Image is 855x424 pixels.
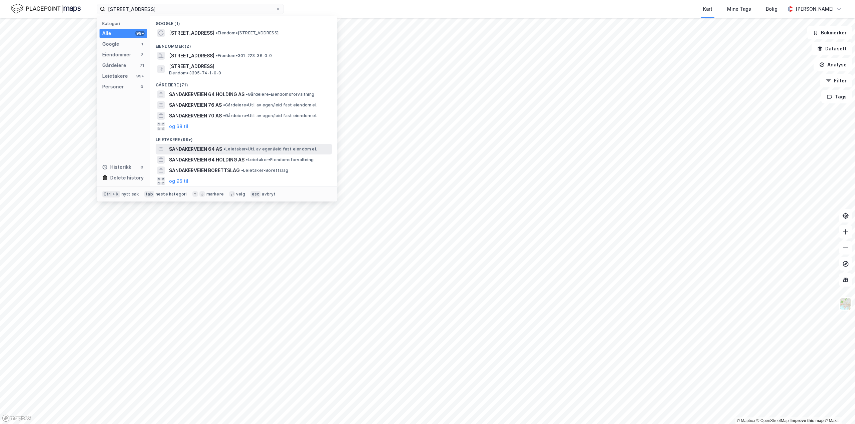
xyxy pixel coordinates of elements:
[150,132,337,144] div: Leietakere (99+)
[791,418,824,423] a: Improve this map
[102,83,124,91] div: Personer
[135,73,145,79] div: 99+
[262,191,276,197] div: avbryt
[150,16,337,28] div: Google (1)
[216,53,218,58] span: •
[102,21,147,26] div: Kategori
[737,418,755,423] a: Mapbox
[169,122,188,130] button: og 68 til
[169,145,222,153] span: SANDAKERVEIEN 64 AS
[139,63,145,68] div: 71
[812,42,852,55] button: Datasett
[169,177,188,185] button: og 96 til
[839,298,852,310] img: Z
[169,29,214,37] span: [STREET_ADDRESS]
[102,191,120,197] div: Ctrl + k
[223,102,317,108] span: Gårdeiere • Utl. av egen/leid fast eiendom el.
[144,191,154,197] div: tab
[766,5,778,13] div: Bolig
[223,146,225,151] span: •
[139,52,145,57] div: 2
[150,38,337,50] div: Eiendommer (2)
[169,70,221,76] span: Eiendom • 3305-74-1-0-0
[2,414,31,422] a: Mapbox homepage
[169,62,329,70] span: [STREET_ADDRESS]
[105,4,276,14] input: Søk på adresse, matrikkel, gårdeiere, leietakere eller personer
[102,29,111,37] div: Alle
[223,102,225,107] span: •
[139,84,145,89] div: 0
[206,191,224,197] div: markere
[216,53,272,58] span: Eiendom • 301-223-36-0-0
[150,77,337,89] div: Gårdeiere (71)
[822,392,855,424] iframe: Chat Widget
[102,61,126,69] div: Gårdeiere
[169,156,244,164] span: SANDAKERVEIEN 64 HOLDING AS
[102,163,131,171] div: Historikk
[169,101,222,109] span: SANDAKERVEIEN 76 AS
[241,168,243,173] span: •
[807,26,852,39] button: Bokmerker
[169,52,214,60] span: [STREET_ADDRESS]
[139,41,145,47] div: 1
[223,113,225,118] span: •
[102,40,119,48] div: Google
[216,30,279,36] span: Eiendom • [STREET_ADDRESS]
[246,157,248,162] span: •
[169,166,240,174] span: SANDAKERVEIEN BORETTSLAG
[241,168,288,173] span: Leietaker • Borettslag
[122,191,139,197] div: nytt søk
[246,157,314,162] span: Leietaker • Eiendomsforvaltning
[139,164,145,170] div: 0
[727,5,751,13] div: Mine Tags
[223,146,317,152] span: Leietaker • Utl. av egen/leid fast eiendom el.
[820,74,852,87] button: Filter
[246,92,314,97] span: Gårdeiere • Eiendomsforvaltning
[169,112,222,120] span: SANDAKERVEIEN 70 AS
[102,72,128,80] div: Leietakere
[102,51,131,59] div: Eiendommer
[246,92,248,97] span: •
[223,113,317,118] span: Gårdeiere • Utl. av egen/leid fast eiendom el.
[796,5,834,13] div: [PERSON_NAME]
[169,90,244,98] span: SANDAKERVEIEN 64 HOLDING AS
[756,418,789,423] a: OpenStreetMap
[11,3,81,15] img: logo.f888ab2527a4732fd821a326f86c7f29.svg
[135,31,145,36] div: 99+
[216,30,218,35] span: •
[250,191,261,197] div: esc
[156,191,187,197] div: neste kategori
[236,191,245,197] div: velg
[110,174,144,182] div: Delete history
[821,90,852,103] button: Tags
[814,58,852,71] button: Analyse
[703,5,712,13] div: Kart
